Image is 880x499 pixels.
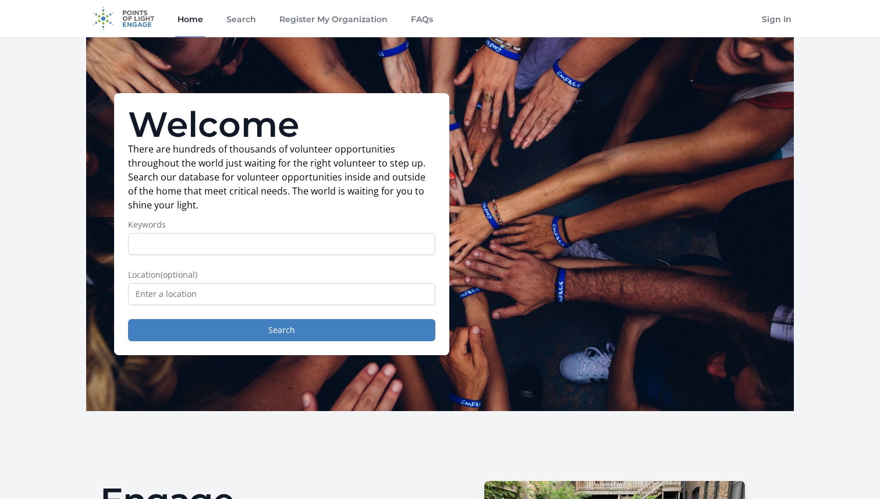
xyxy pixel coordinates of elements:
span: (optional) [161,269,197,280]
h1: Welcome [128,107,435,142]
p: There are hundreds of thousands of volunteer opportunities throughout the world just waiting for ... [128,142,435,212]
input: Enter a location [128,283,435,305]
label: Keywords [128,219,435,231]
button: Search [128,319,435,341]
label: Location [128,269,435,281]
